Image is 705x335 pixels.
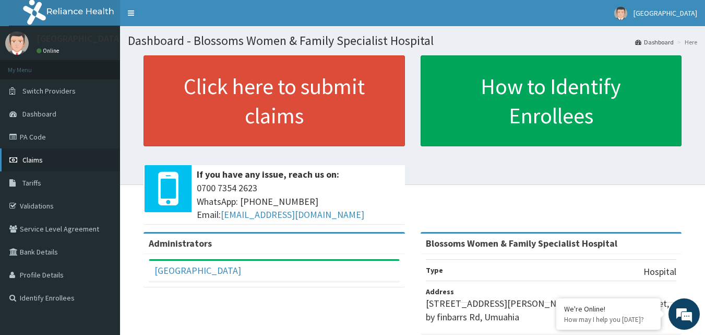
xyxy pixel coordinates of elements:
p: Hospital [643,265,676,279]
img: d_794563401_company_1708531726252_794563401 [19,52,42,78]
div: Chat with us now [54,59,175,72]
a: [GEOGRAPHIC_DATA] [154,264,241,276]
p: [GEOGRAPHIC_DATA] [37,34,123,43]
a: How to Identify Enrollees [421,55,682,146]
a: Online [37,47,62,54]
h1: Dashboard - Blossoms Women & Family Specialist Hospital [128,34,697,48]
div: Minimize live chat window [171,5,196,30]
img: User Image [5,31,29,55]
li: Here [675,38,697,47]
span: [GEOGRAPHIC_DATA] [634,8,697,18]
span: Claims [22,155,43,165]
textarea: Type your message and hit 'Enter' [5,224,199,260]
p: How may I help you today? [564,315,653,324]
span: 0700 7354 2623 WhatsApp: [PHONE_NUMBER] Email: [197,181,400,222]
span: Dashboard [22,109,56,119]
b: Type [426,265,443,275]
div: We're Online! [564,304,653,314]
span: We're online! [61,101,144,206]
b: Administrators [149,237,212,249]
span: Tariffs [22,178,41,188]
b: Address [426,287,454,296]
img: User Image [614,7,627,20]
b: If you have any issue, reach us on: [197,168,339,180]
p: [STREET_ADDRESS][PERSON_NAME], Off Ezeakomas Street, by finbarrs Rd, Umuahia [426,297,677,324]
a: [EMAIL_ADDRESS][DOMAIN_NAME] [221,209,364,221]
a: Dashboard [635,38,674,47]
span: Switch Providers [22,86,76,96]
a: Click here to submit claims [144,55,405,146]
strong: Blossoms Women & Family Specialist Hospital [426,237,617,249]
